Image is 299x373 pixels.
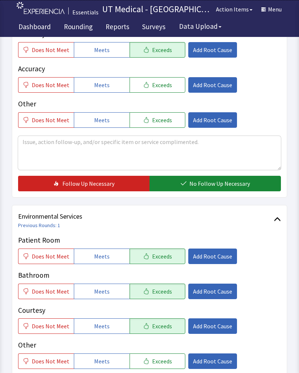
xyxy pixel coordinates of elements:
p: Other [18,340,281,350]
p: Patient Room [18,235,281,246]
span: Meets [94,287,110,296]
button: Does Not Meet [18,249,74,264]
span: Environmental Services [18,211,274,222]
span: Exceeds [152,45,172,54]
button: Does Not Meet [18,284,74,299]
p: Accuracy [18,64,281,74]
button: Menu [257,2,286,17]
span: Meets [94,116,110,124]
button: Data Upload [175,20,226,33]
span: Meets [94,45,110,54]
button: Exceeds [130,284,185,299]
span: No Follow Up Necessary [189,179,250,188]
button: Add Root Cause [188,249,237,264]
p: UT Medical - [GEOGRAPHIC_DATA][US_STATE] [102,3,212,15]
a: Previous Rounds: 1 [18,222,60,229]
button: Meets [74,77,130,93]
button: Exceeds [130,42,185,58]
button: Does Not Meet [18,318,74,334]
span: Exceeds [152,81,172,89]
span: Follow Up Necessary [62,179,114,188]
button: Does Not Meet [18,77,74,93]
a: Dashboard [13,18,56,37]
button: Meets [74,284,130,299]
button: Meets [74,112,130,128]
button: Does Not Meet [18,112,74,128]
span: Add Root Cause [193,116,232,124]
a: Surveys [137,18,171,37]
button: Add Root Cause [188,318,237,334]
span: Does Not Meet [32,116,69,124]
span: Exceeds [152,116,172,124]
span: Exceeds [152,252,172,261]
p: Bathroom [18,270,281,281]
button: No Follow Up Necessary [149,176,281,191]
button: Meets [74,249,130,264]
button: Meets [74,353,130,369]
div: Essentials [72,8,99,17]
span: Add Root Cause [193,252,232,261]
button: Action Items [212,2,257,17]
p: Other [18,99,281,109]
button: Exceeds [130,318,185,334]
button: Meets [74,42,130,58]
button: Does Not Meet [18,42,74,58]
p: Courtesy [18,305,281,316]
span: Add Root Cause [193,322,232,331]
span: Add Root Cause [193,81,232,89]
span: Exceeds [152,322,172,331]
span: Does Not Meet [32,81,69,89]
button: Exceeds [130,249,185,264]
button: Exceeds [130,353,185,369]
span: Does Not Meet [32,252,69,261]
span: Add Root Cause [193,357,232,366]
button: Does Not Meet [18,353,74,369]
a: Rounding [58,18,98,37]
span: Add Root Cause [193,287,232,296]
span: Does Not Meet [32,322,69,331]
button: Meets [74,318,130,334]
button: Add Root Cause [188,284,237,299]
span: Meets [94,322,110,331]
img: experiencia_logo.png [17,2,65,14]
span: Add Root Cause [193,45,232,54]
span: Exceeds [152,357,172,366]
span: Does Not Meet [32,357,69,366]
span: Exceeds [152,287,172,296]
button: Add Root Cause [188,112,237,128]
button: Exceeds [130,112,185,128]
span: Meets [94,357,110,366]
a: Reports [100,18,135,37]
button: Exceeds [130,77,185,93]
span: Does Not Meet [32,287,69,296]
button: Add Root Cause [188,77,237,93]
button: Add Root Cause [188,42,237,58]
span: Meets [94,81,110,89]
span: Does Not Meet [32,45,69,54]
button: Follow Up Necessary [18,176,149,191]
span: Meets [94,252,110,261]
button: Add Root Cause [188,353,237,369]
